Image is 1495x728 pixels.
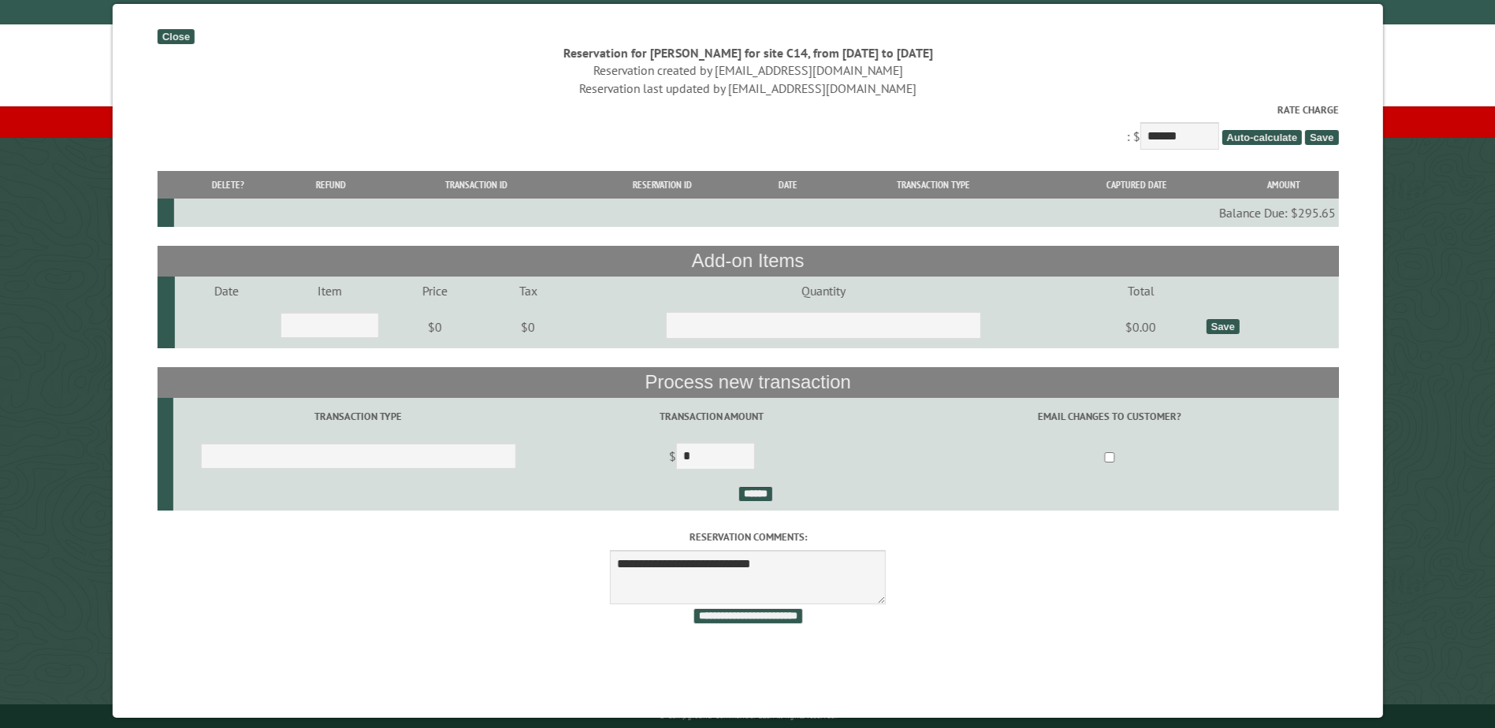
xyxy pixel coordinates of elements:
span: Save [1304,130,1337,145]
div: Reservation created by [EMAIL_ADDRESS][DOMAIN_NAME] [157,61,1338,79]
small: © Campground Commander LLC. All rights reserved. [659,711,837,721]
th: Add-on Items [157,246,1338,276]
th: Transaction ID [381,171,571,199]
td: Date [175,277,278,305]
td: Price [381,277,488,305]
td: Balance Due: $295.65 [174,199,1338,227]
td: Quantity [568,277,1078,305]
div: : $ [157,102,1338,154]
th: Refund [281,171,381,199]
div: Reservation last updated by [EMAIL_ADDRESS][DOMAIN_NAME] [157,80,1338,97]
td: Total [1078,277,1203,305]
th: Delete? [174,171,281,199]
label: Transaction Type [175,409,541,424]
td: $0 [487,305,568,349]
th: Transaction Type [822,171,1043,199]
div: Close [157,29,194,44]
th: Reservation ID [571,171,753,199]
td: $0.00 [1078,305,1203,349]
div: Save [1206,319,1239,334]
label: Rate Charge [157,102,1338,117]
span: Auto-calculate [1222,130,1302,145]
th: Amount [1229,171,1337,199]
td: Item [278,277,381,305]
label: Reservation comments: [157,529,1338,544]
td: $0 [381,305,488,349]
td: Tax [487,277,568,305]
div: Reservation for [PERSON_NAME] for site C14, from [DATE] to [DATE] [157,44,1338,61]
th: Process new transaction [157,367,1338,397]
label: Transaction Amount [545,409,877,424]
label: Email changes to customer? [883,409,1336,424]
td: $ [543,436,880,480]
th: Date [753,171,822,199]
th: Captured Date [1043,171,1229,199]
